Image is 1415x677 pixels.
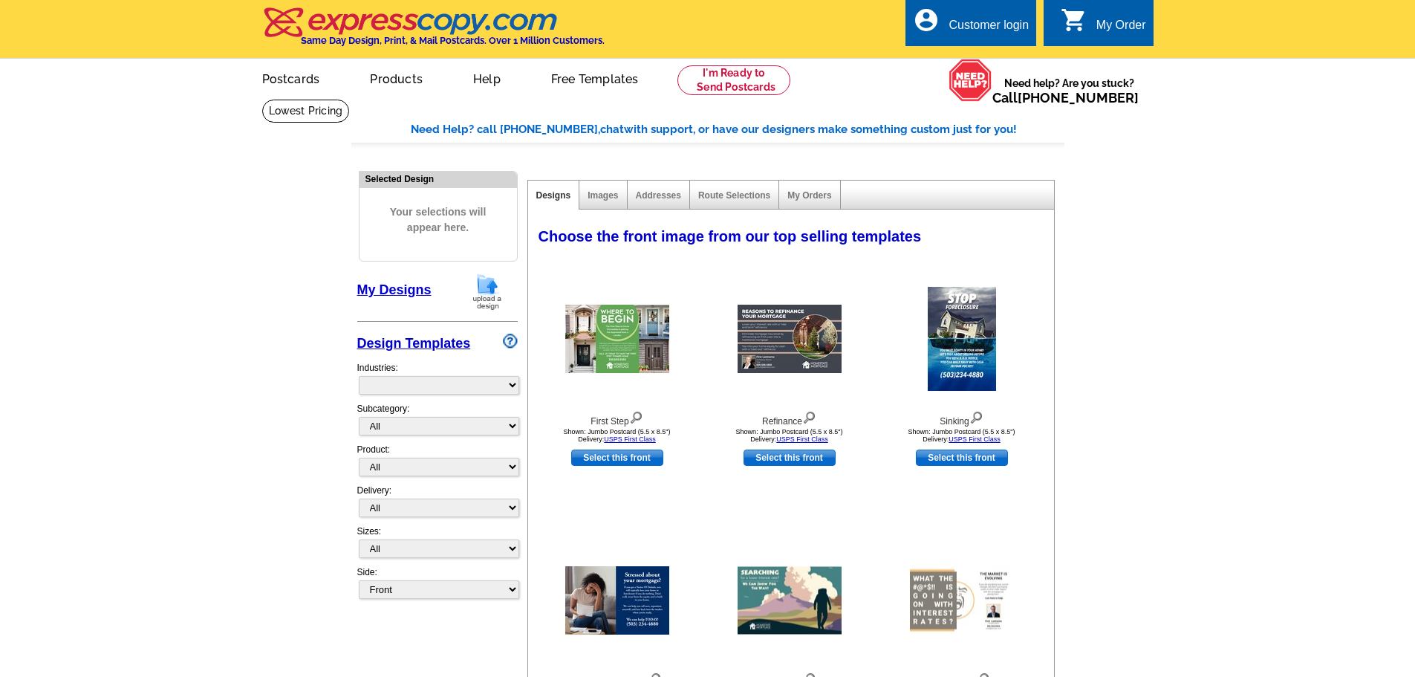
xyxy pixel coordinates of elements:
[992,90,1139,106] span: Call
[357,443,518,484] div: Product:
[802,408,816,424] img: view design details
[238,60,344,95] a: Postcards
[738,305,842,373] img: Refinance
[880,408,1044,428] div: Sinking
[913,16,1029,35] a: account_circle Customer login
[371,190,506,250] span: Your selections will appear here.
[1096,19,1146,39] div: My Order
[744,450,836,466] a: use this design
[357,336,471,351] a: Design Templates
[949,19,1029,39] div: Customer login
[910,566,1014,634] img: What The?
[600,123,624,136] span: chat
[411,121,1064,138] div: Need Help? call [PHONE_NUMBER], with support, or have our designers make something custom just fo...
[357,282,432,297] a: My Designs
[880,428,1044,443] div: Shown: Jumbo Postcard (5.5 x 8.5") Delivery:
[357,354,518,402] div: Industries:
[708,408,871,428] div: Refinance
[949,435,1001,443] a: USPS First Class
[262,18,605,46] a: Same Day Design, Print, & Mail Postcards. Over 1 Million Customers.
[357,484,518,525] div: Delivery:
[565,305,669,373] img: First Step
[527,60,663,95] a: Free Templates
[346,60,446,95] a: Products
[969,408,983,424] img: view design details
[536,428,699,443] div: Shown: Jumbo Postcard (5.5 x 8.5") Delivery:
[357,402,518,443] div: Subcategory:
[571,450,663,466] a: use this design
[928,287,996,391] img: Sinking
[787,190,831,201] a: My Orders
[301,35,605,46] h4: Same Day Design, Print, & Mail Postcards. Over 1 Million Customers.
[357,566,518,600] div: Side:
[468,273,507,311] img: upload-design
[708,428,871,443] div: Shown: Jumbo Postcard (5.5 x 8.5") Delivery:
[449,60,524,95] a: Help
[916,450,1008,466] a: use this design
[949,59,992,102] img: help
[992,76,1146,106] span: Need help? Are you stuck?
[539,228,922,244] span: Choose the front image from our top selling templates
[536,190,571,201] a: Designs
[636,190,681,201] a: Addresses
[503,334,518,349] img: design-wizard-help-icon.png
[913,7,940,33] i: account_circle
[1061,16,1146,35] a: shopping_cart My Order
[536,408,699,428] div: First Step
[738,566,842,634] img: Searching
[588,190,618,201] a: Images
[629,408,643,424] img: view design details
[698,190,770,201] a: Route Selections
[1018,90,1139,106] a: [PHONE_NUMBER]
[776,435,828,443] a: USPS First Class
[360,172,517,186] div: Selected Design
[604,435,656,443] a: USPS First Class
[357,525,518,566] div: Sizes:
[565,566,669,635] img: Stressed Mortgage
[1061,7,1087,33] i: shopping_cart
